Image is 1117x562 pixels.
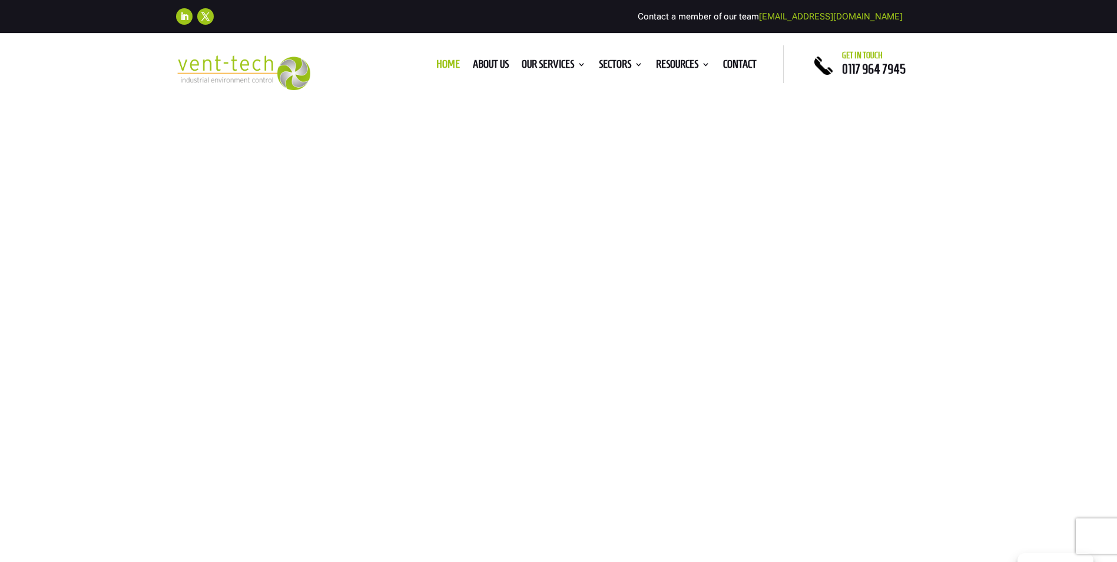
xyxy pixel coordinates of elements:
[842,51,883,60] span: Get in touch
[473,60,509,73] a: About us
[522,60,586,73] a: Our Services
[176,55,311,90] img: 2023-09-27T08_35_16.549ZVENT-TECH---Clear-background
[638,11,903,22] span: Contact a member of our team
[656,60,710,73] a: Resources
[759,11,903,22] a: [EMAIL_ADDRESS][DOMAIN_NAME]
[599,60,643,73] a: Sectors
[197,8,214,25] a: Follow on X
[723,60,757,73] a: Contact
[176,8,193,25] a: Follow on LinkedIn
[842,62,906,76] a: 0117 964 7945
[436,60,460,73] a: Home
